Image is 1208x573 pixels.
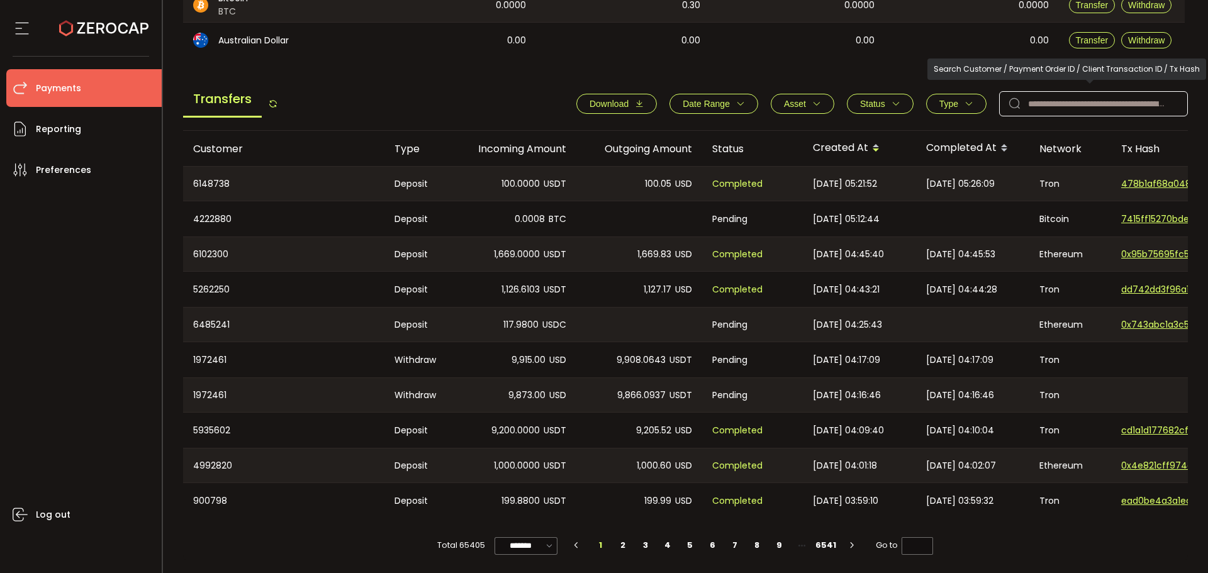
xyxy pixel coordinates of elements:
div: Deposit [384,201,450,236]
div: Withdraw [384,342,450,377]
span: [DATE] 04:09:40 [813,423,884,438]
span: [DATE] 05:12:44 [813,212,880,226]
div: Tron [1029,272,1111,307]
span: Transfer [1076,35,1109,45]
span: 117.9800 [503,318,539,332]
div: 6148738 [183,167,384,201]
span: 0.0008 [515,212,545,226]
div: Network [1029,142,1111,156]
span: USDT [669,388,692,403]
span: USDT [544,423,566,438]
button: Date Range [669,94,758,114]
span: [DATE] 05:21:52 [813,177,877,191]
span: 9,915.00 [512,353,545,367]
span: Pending [712,212,747,226]
li: 7 [724,537,746,554]
div: 5935602 [183,413,384,448]
button: Withdraw [1121,32,1172,48]
div: 6102300 [183,237,384,271]
span: USD [675,247,692,262]
span: Completed [712,423,763,438]
li: 2 [612,537,634,554]
span: 9,866.0937 [617,388,666,403]
span: Pending [712,353,747,367]
div: Created At [803,138,916,159]
span: USD [675,423,692,438]
span: USDC [542,318,566,332]
li: 1 [590,537,612,554]
span: USD [675,494,692,508]
span: 9,873.00 [508,388,545,403]
div: Status [702,142,803,156]
span: 1,126.6103 [501,282,540,297]
span: [DATE] 04:10:04 [926,423,994,438]
span: Go to [876,537,933,554]
span: 1,669.0000 [494,247,540,262]
div: Bitcoin [1029,201,1111,236]
div: Deposit [384,448,450,482]
div: Tron [1029,342,1111,377]
span: [DATE] 04:02:07 [926,459,996,473]
span: USD [549,353,566,367]
span: BTC [549,212,566,226]
li: 5 [679,537,702,554]
div: Incoming Amount [450,142,576,156]
span: USDT [544,282,566,297]
span: Asset [784,99,806,109]
span: USDT [544,494,566,508]
span: [DATE] 04:16:46 [926,388,994,403]
div: Deposit [384,483,450,518]
span: [DATE] 04:17:09 [813,353,880,367]
div: 900798 [183,483,384,518]
span: Total 65405 [437,537,485,554]
div: Withdraw [384,378,450,412]
span: [DATE] 04:16:46 [813,388,881,403]
span: USDT [544,177,566,191]
span: USD [675,177,692,191]
span: [DATE] 04:25:43 [813,318,882,332]
li: 6 [701,537,724,554]
span: Status [860,99,885,109]
div: Deposit [384,413,450,448]
div: Tron [1029,167,1111,201]
div: 4992820 [183,448,384,482]
span: USD [549,388,566,403]
span: Pending [712,318,747,332]
span: [DATE] 05:26:09 [926,177,995,191]
div: Outgoing Amount [576,142,702,156]
span: 1,127.17 [644,282,671,297]
div: Completed At [916,138,1029,159]
div: 4222880 [183,201,384,236]
li: 6541 [813,537,839,554]
span: Preferences [36,161,91,179]
div: Ethereum [1029,237,1111,271]
span: 100.05 [645,177,671,191]
button: Asset [771,94,834,114]
li: 8 [746,537,768,554]
div: 1972461 [183,378,384,412]
span: 0.00 [681,33,700,48]
span: Completed [712,282,763,297]
span: Australian Dollar [218,34,289,47]
div: 6485241 [183,308,384,342]
span: Withdraw [1128,35,1165,45]
li: 3 [634,537,657,554]
span: USDT [669,353,692,367]
span: 100.0000 [501,177,540,191]
div: Tron [1029,378,1111,412]
span: Download [590,99,629,109]
iframe: Chat Widget [1061,437,1208,573]
span: Completed [712,459,763,473]
span: [DATE] 04:01:18 [813,459,877,473]
span: 1,000.60 [637,459,671,473]
span: USDT [544,247,566,262]
div: Ethereum [1029,308,1111,342]
div: 5262250 [183,272,384,307]
button: Status [847,94,914,114]
li: 4 [656,537,679,554]
span: Completed [712,177,763,191]
div: Ethereum [1029,448,1111,482]
span: USD [675,282,692,297]
div: Deposit [384,272,450,307]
